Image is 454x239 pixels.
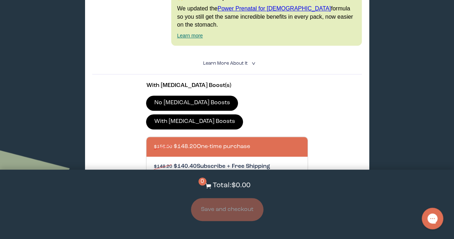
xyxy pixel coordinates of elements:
label: With [MEDICAL_DATA] Boosts [146,114,243,129]
p: With [MEDICAL_DATA] Boost(s) [146,82,308,90]
span: 0 [198,178,206,185]
iframe: Gorgias live chat messenger [418,205,447,232]
a: Power Prenatal for [DEMOGRAPHIC_DATA] [217,5,331,12]
button: Save and checkout [191,198,263,221]
i: < [249,61,256,65]
label: No [MEDICAL_DATA] Boosts [146,96,238,111]
p: We updated the formula so you still get the same incredible benefits in every pack, now easier on... [177,5,356,29]
a: Learn more [177,33,203,38]
summary: Learn More About it < [203,60,251,67]
span: Learn More About it [203,61,248,66]
p: Total: $0.00 [213,180,251,191]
